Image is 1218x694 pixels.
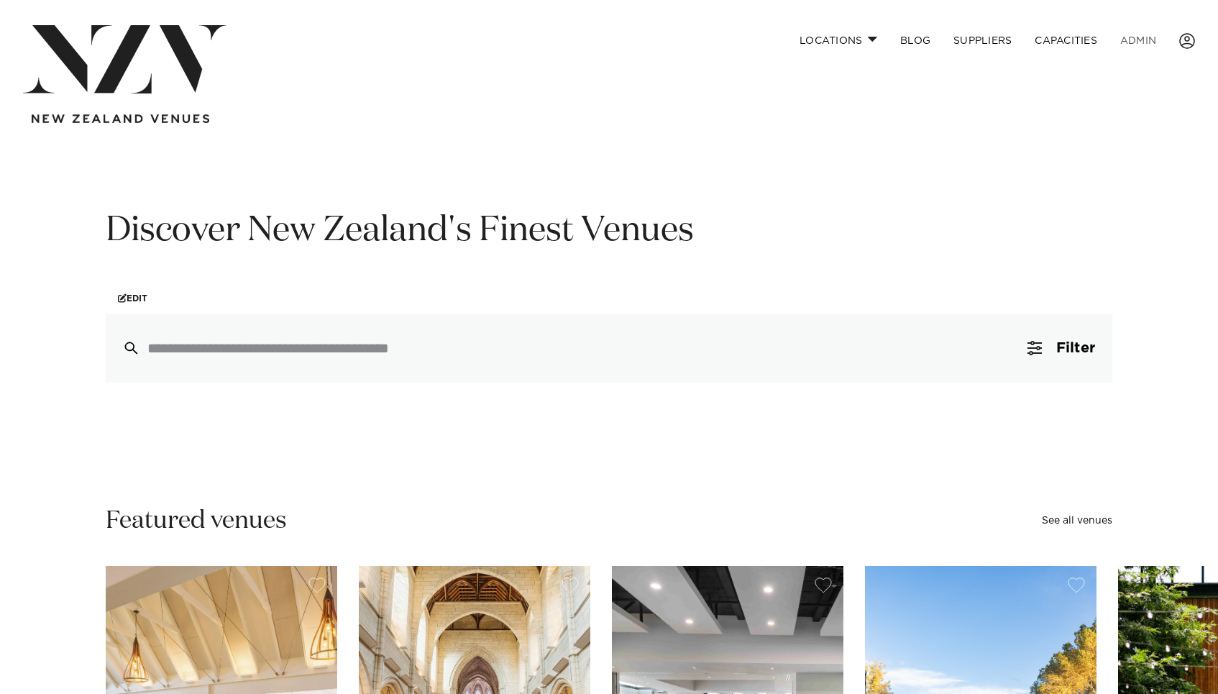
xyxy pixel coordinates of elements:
[1023,25,1109,56] a: Capacities
[1010,314,1112,383] button: Filter
[1056,341,1095,355] span: Filter
[1109,25,1168,56] a: ADMIN
[942,25,1023,56] a: SUPPLIERS
[1042,516,1112,526] a: See all venues
[106,505,287,537] h2: Featured venues
[106,283,160,314] a: Edit
[788,25,889,56] a: Locations
[32,114,209,124] img: new-zealand-venues-text.png
[23,25,226,93] img: nzv-logo.png
[889,25,942,56] a: BLOG
[106,209,1112,254] h1: Discover New Zealand's Finest Venues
